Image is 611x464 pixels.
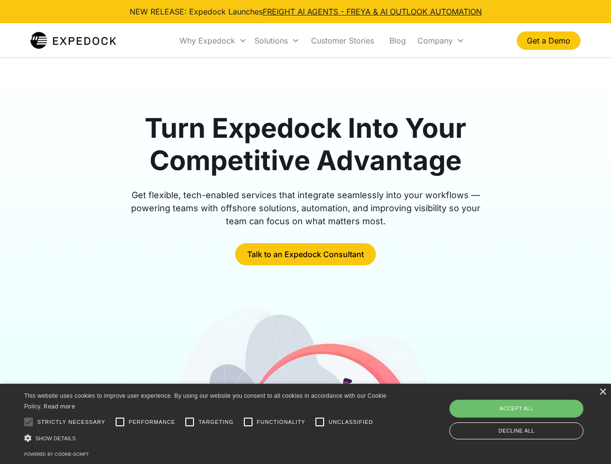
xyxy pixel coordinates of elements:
[263,7,482,16] a: FREIGHT AI AGENTS - FREYA & AI OUTLOOK AUTOMATION
[37,418,105,426] span: Strictly necessary
[120,188,492,228] div: Get flexible, tech-enabled services that integrate seamlessly into your workflows — powering team...
[328,418,373,426] span: Unclassified
[179,36,235,45] div: Why Expedock
[198,418,233,426] span: Targeting
[382,24,414,57] a: Blog
[254,36,288,45] div: Solutions
[24,451,89,457] a: Powered by cookie-script
[24,392,387,410] span: This website uses cookies to improve user experience. By using our website you consent to all coo...
[35,435,76,441] span: Show details
[235,243,376,265] a: Talk to an Expedock Consultant
[417,36,453,45] div: Company
[30,31,116,50] img: Expedock Logo
[176,24,251,57] div: Why Expedock
[251,24,303,57] div: Solutions
[450,360,611,464] iframe: Chat Widget
[517,31,581,50] a: Get a Demo
[129,418,176,426] span: Performance
[130,6,482,17] div: NEW RELEASE: Expedock Launches
[24,433,390,443] div: Show details
[414,24,468,57] div: Company
[257,418,305,426] span: Functionality
[30,31,116,50] a: home
[44,403,75,410] a: Read more
[303,24,382,57] a: Customer Stories
[120,112,492,177] h1: Turn Expedock Into Your Competitive Advantage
